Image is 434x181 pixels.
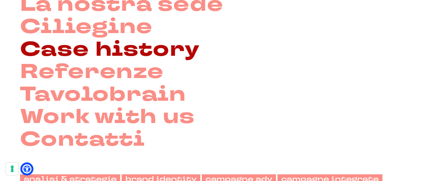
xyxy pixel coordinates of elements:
[6,162,19,175] button: Le tue preferenze relative al consenso per le tecnologie di tracciamento
[20,84,186,106] a: Tavolobrain
[20,39,200,61] a: Case history
[22,164,32,174] a: Open Accessibility Menu
[20,16,152,39] a: Ciliegine
[20,129,145,151] a: Contatti
[20,61,164,84] a: Referenze
[20,106,195,129] a: Work with us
